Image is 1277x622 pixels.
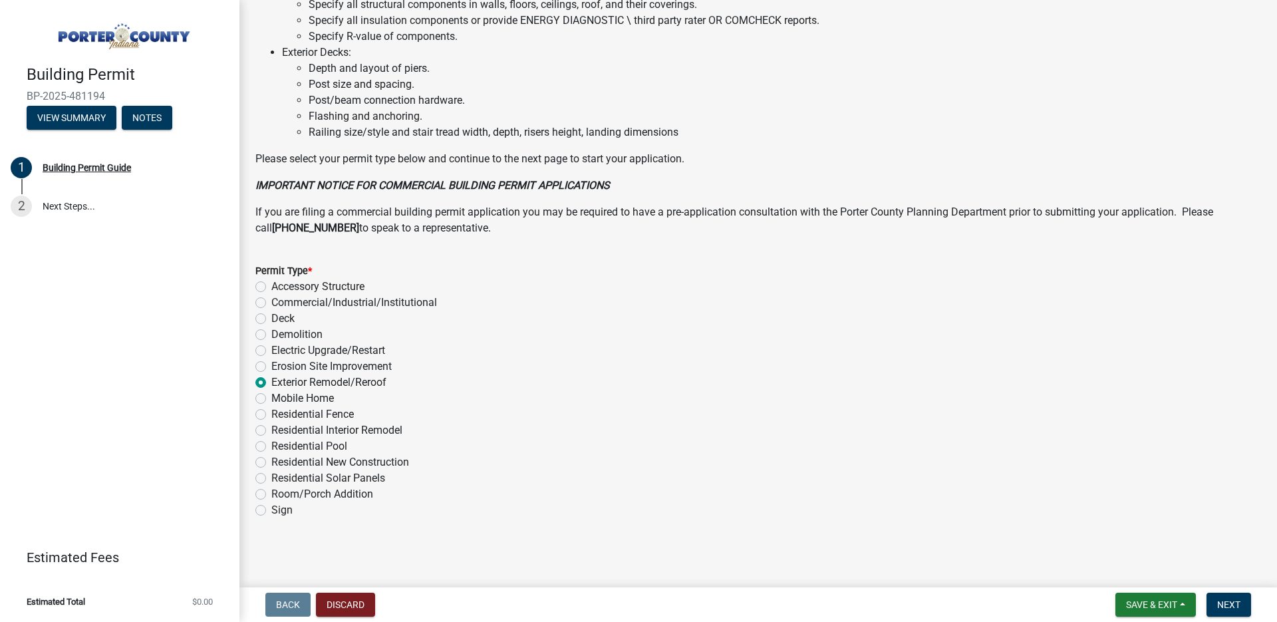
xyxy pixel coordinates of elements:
[309,124,1261,140] li: Railing size/style and stair tread width, depth, risers height, landing dimensions
[27,14,218,51] img: Porter County, Indiana
[27,113,116,124] wm-modal-confirm: Summary
[1115,593,1196,617] button: Save & Exit
[255,267,312,276] label: Permit Type
[271,390,334,406] label: Mobile Home
[309,92,1261,108] li: Post/beam connection hardware.
[271,502,293,518] label: Sign
[27,106,116,130] button: View Summary
[271,311,295,327] label: Deck
[122,106,172,130] button: Notes
[276,599,300,610] span: Back
[271,486,373,502] label: Room/Porch Addition
[309,61,1261,77] li: Depth and layout of piers.
[271,343,385,359] label: Electric Upgrade/Restart
[11,157,32,178] div: 1
[122,113,172,124] wm-modal-confirm: Notes
[11,544,218,571] a: Estimated Fees
[11,196,32,217] div: 2
[271,295,437,311] label: Commercial/Industrial/Institutional
[255,151,1261,167] p: Please select your permit type below and continue to the next page to start your application.
[271,438,347,454] label: Residential Pool
[271,422,402,438] label: Residential Interior Remodel
[271,470,385,486] label: Residential Solar Panels
[271,359,392,375] label: Erosion Site Improvement
[1206,593,1251,617] button: Next
[271,279,364,295] label: Accessory Structure
[271,375,386,390] label: Exterior Remodel/Reroof
[272,222,359,234] strong: [PHONE_NUMBER]
[27,90,213,102] span: BP-2025-481194
[192,597,213,606] span: $0.00
[309,13,1261,29] li: Specify all insulation components or provide ENERGY DIAGNOSTIC \ third party rater OR COMCHECK re...
[255,179,610,192] strong: IMPORTANT NOTICE FOR COMMERCIAL BUILDING PERMIT APPLICATIONS
[27,65,229,84] h4: Building Permit
[309,29,1261,45] li: Specify R-value of components.
[271,406,354,422] label: Residential Fence
[43,163,131,172] div: Building Permit Guide
[265,593,311,617] button: Back
[309,108,1261,124] li: Flashing and anchoring.
[271,327,323,343] label: Demolition
[271,454,409,470] label: Residential New Construction
[1126,599,1177,610] span: Save & Exit
[255,204,1261,236] p: If you are filing a commercial building permit application you may be required to have a pre-appl...
[282,45,1261,140] li: Exterior Decks:
[309,77,1261,92] li: Post size and spacing.
[316,593,375,617] button: Discard
[27,597,85,606] span: Estimated Total
[1217,599,1240,610] span: Next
